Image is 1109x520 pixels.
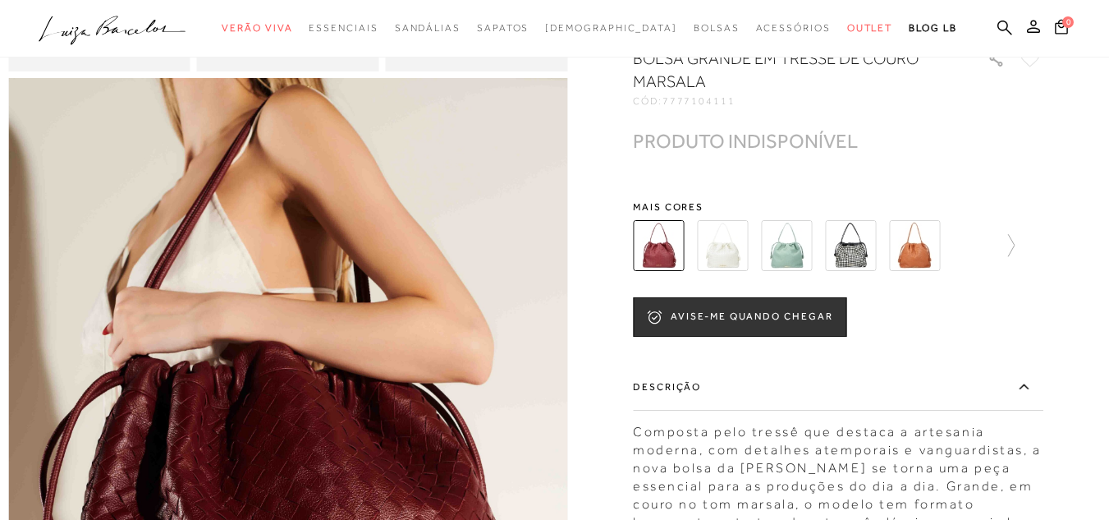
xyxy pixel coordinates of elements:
a: noSubCategoriesText [756,13,831,44]
span: Outlet [847,22,893,34]
button: AVISE-ME QUANDO CHEGAR [633,297,846,337]
span: Verão Viva [222,22,292,34]
a: noSubCategoriesText [395,13,461,44]
a: noSubCategoriesText [222,13,292,44]
span: Mais cores [633,202,1043,212]
h1: BOLSA GRANDE EM TRESSÊ DE COURO MARSALA [633,47,941,93]
div: PRODUTO INDISPONÍVEL [633,132,858,150]
span: 7777104111 [662,95,736,107]
span: Sandálias [395,22,461,34]
div: CÓD: [633,96,961,106]
img: BOLSA GRANDE TRESSÊ CARAMELO [889,220,940,271]
img: BOLSA GRANDE EM TRESSÊ DE COURO MARSALA [633,220,684,271]
a: noSubCategoriesText [545,13,677,44]
span: 0 [1062,16,1074,28]
span: Sapatos [477,22,529,34]
button: 0 [1050,18,1073,40]
a: noSubCategoriesText [847,13,893,44]
img: BOLSA GRANDE EM TRESSÊ DE COURO VERDE ALECRIM [761,220,812,271]
span: [DEMOGRAPHIC_DATA] [545,22,677,34]
a: noSubCategoriesText [309,13,378,44]
span: BLOG LB [909,22,956,34]
a: noSubCategoriesText [694,13,740,44]
span: Acessórios [756,22,831,34]
a: noSubCategoriesText [477,13,529,44]
a: BLOG LB [909,13,956,44]
img: BOLSA GRANDE TRESSÊ BICOLOR PRETO E OFF WHITE [825,220,876,271]
span: Bolsas [694,22,740,34]
img: BOLSA GRANDE EM TRESSÊ DE COURO OFF WHITE [697,220,748,271]
span: Essenciais [309,22,378,34]
label: Descrição [633,363,1043,411]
